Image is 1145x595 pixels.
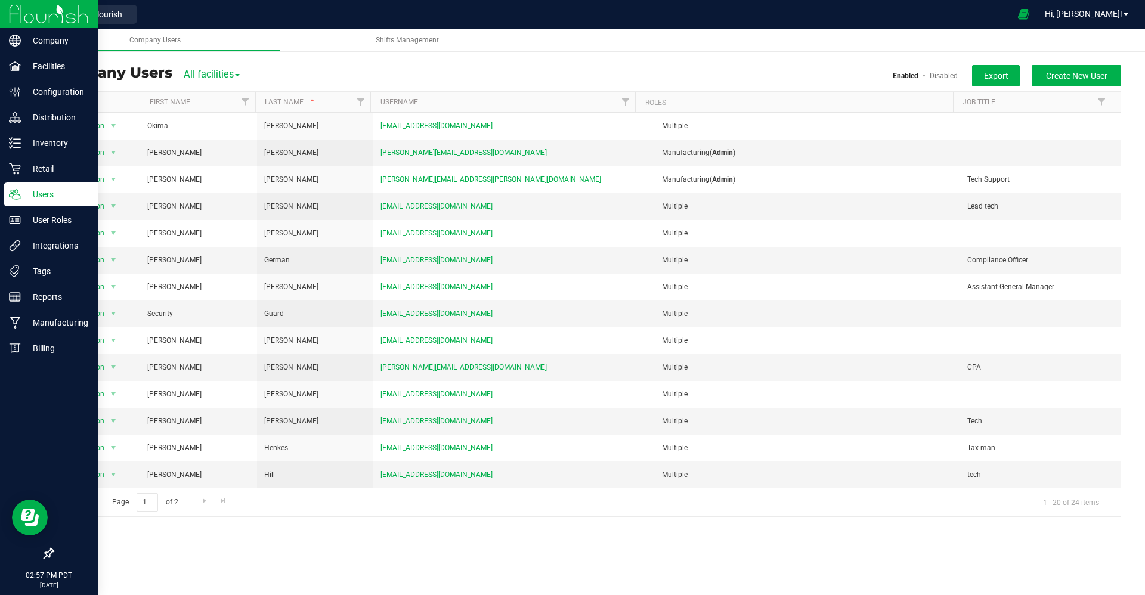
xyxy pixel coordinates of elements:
inline-svg: Reports [9,291,21,303]
p: Manufacturing [21,315,92,330]
span: select [106,278,120,295]
span: CPA [967,362,981,373]
p: Reports [21,290,92,304]
span: select [106,305,120,322]
p: Company [21,33,92,48]
span: [PERSON_NAME] [147,389,202,400]
span: Tech Support [967,174,1010,185]
a: Filter [615,92,635,112]
span: Multiple [662,202,688,210]
div: ( ) [638,174,962,185]
span: tech [967,469,981,481]
span: [PERSON_NAME] [264,147,318,159]
inline-svg: Company [9,35,21,47]
span: Okima [147,120,168,132]
span: Security [147,308,173,320]
span: [PERSON_NAME] [264,201,318,212]
span: Lead tech [967,201,998,212]
span: Company Users [129,36,181,44]
span: [PERSON_NAME] [264,174,318,185]
span: Multiple [662,444,688,452]
span: Tech [967,416,982,427]
span: [PERSON_NAME] [147,362,202,373]
inline-svg: Manufacturing [9,317,21,329]
span: [PERSON_NAME] [147,255,202,266]
span: [EMAIL_ADDRESS][DOMAIN_NAME] [380,442,493,454]
a: Last Name [265,98,317,106]
span: [EMAIL_ADDRESS][DOMAIN_NAME] [380,201,493,212]
span: [PERSON_NAME][EMAIL_ADDRESS][DOMAIN_NAME] [380,147,547,159]
span: [PERSON_NAME] [264,389,318,400]
a: Disabled [930,72,958,80]
inline-svg: Facilities [9,60,21,72]
span: [PERSON_NAME] [147,201,202,212]
span: select [106,198,120,215]
p: Configuration [21,85,92,99]
b: Admin [712,148,733,157]
span: [PERSON_NAME] [147,228,202,239]
span: [PERSON_NAME] [147,174,202,185]
span: Multiple [662,417,688,425]
span: [PERSON_NAME] [264,335,318,346]
span: Open Ecommerce Menu [1010,2,1037,26]
span: select [106,359,120,376]
a: Filter [1092,92,1112,112]
p: Billing [21,341,92,355]
span: Export [984,71,1008,80]
span: [PERSON_NAME] [147,416,202,427]
span: Assistant General Manager [967,281,1054,293]
span: Shifts Management [376,36,439,44]
a: Filter [236,92,255,112]
span: select [106,386,120,402]
span: select [106,466,120,483]
span: [EMAIL_ADDRESS][DOMAIN_NAME] [380,255,493,266]
span: [PERSON_NAME] [264,228,318,239]
iframe: Resource center [12,500,48,535]
span: Hill [264,469,275,481]
span: [PERSON_NAME] [264,281,318,293]
p: Facilities [21,59,92,73]
span: [PERSON_NAME] [147,469,202,481]
a: Filter [351,92,370,112]
a: Go to the last page [215,493,232,509]
inline-svg: Billing [9,342,21,354]
span: [EMAIL_ADDRESS][DOMAIN_NAME] [380,335,493,346]
span: Multiple [662,122,688,130]
div: ( ) [638,147,962,159]
inline-svg: Users [9,188,21,200]
span: Hi, [PERSON_NAME]! [1045,9,1122,18]
span: [PERSON_NAME][EMAIL_ADDRESS][DOMAIN_NAME] [380,362,547,373]
a: Job Title [963,98,995,106]
span: [PERSON_NAME] [264,416,318,427]
span: [EMAIL_ADDRESS][DOMAIN_NAME] [380,308,493,320]
input: 1 [137,493,158,512]
span: Multiple [662,309,688,318]
span: [PERSON_NAME] [147,442,202,454]
span: German [264,255,290,266]
span: Manufacturing [662,148,710,157]
span: [EMAIL_ADDRESS][DOMAIN_NAME] [380,416,493,427]
span: select [106,332,120,349]
div: Actions [62,98,135,107]
p: Integrations [21,238,92,253]
span: Guard [264,308,284,320]
span: Multiple [662,229,688,237]
span: [PERSON_NAME] [264,120,318,132]
span: select [106,413,120,429]
span: [PERSON_NAME] [147,281,202,293]
span: Multiple [662,363,688,371]
span: [EMAIL_ADDRESS][DOMAIN_NAME] [380,281,493,293]
span: Multiple [662,336,688,345]
span: select [106,171,120,188]
span: 1 - 20 of 24 items [1033,493,1109,511]
span: [PERSON_NAME][EMAIL_ADDRESS][PERSON_NAME][DOMAIN_NAME] [380,174,601,185]
span: select [106,144,120,161]
a: First Name [150,98,190,106]
p: Tags [21,264,92,278]
span: Compliance Officer [967,255,1028,266]
span: [EMAIL_ADDRESS][DOMAIN_NAME] [380,389,493,400]
p: Users [21,187,92,202]
inline-svg: Tags [9,265,21,277]
button: Create New User [1032,65,1121,86]
span: Multiple [662,470,688,479]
